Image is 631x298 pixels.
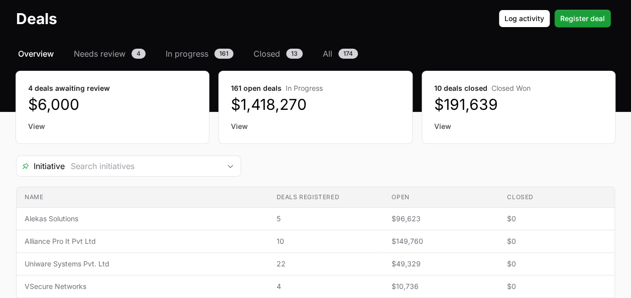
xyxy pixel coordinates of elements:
dt: 4 deals awaiting review [28,83,197,93]
a: View [231,121,400,131]
span: Closed [254,48,280,60]
span: $149,760 [392,236,491,246]
span: 5 [276,214,375,224]
span: $10,736 [392,281,491,291]
a: View [28,121,197,131]
h1: Deals [16,10,57,28]
div: Primary actions [498,10,611,28]
span: 4 [276,281,375,291]
dd: $1,418,270 [231,95,400,113]
span: $0 [507,281,606,291]
span: Alliance Pro It Pvt Ltd [25,236,260,246]
th: Deals registered [268,187,384,208]
span: 174 [338,49,358,59]
a: Needs review4 [72,48,148,60]
span: Needs review [74,48,125,60]
dd: $191,639 [434,95,603,113]
dt: 161 open deals [231,83,400,93]
span: In Progress [286,84,323,92]
span: $0 [507,236,606,246]
span: 22 [276,259,375,269]
dd: $6,000 [28,95,197,113]
span: Overview [18,48,54,60]
span: In progress [166,48,208,60]
th: Name [17,187,268,208]
button: Log activity [498,10,550,28]
span: Closed Won [491,84,531,92]
span: Initiative [17,160,65,172]
th: Open [384,187,499,208]
span: All [323,48,332,60]
dt: 10 deals closed [434,83,603,93]
a: All174 [321,48,360,60]
th: Closed [499,187,614,208]
span: $96,623 [392,214,491,224]
a: Closed13 [251,48,305,60]
span: Log activity [504,13,544,25]
span: $49,329 [392,259,491,269]
nav: Deals navigation [16,48,615,60]
span: Register deal [560,13,605,25]
span: 4 [132,49,146,59]
a: Overview [16,48,56,60]
span: 10 [276,236,375,246]
button: Register deal [554,10,611,28]
span: Alekas Solutions [25,214,260,224]
span: 161 [214,49,233,59]
input: Search initiatives [65,156,220,176]
span: $0 [507,214,606,224]
span: Uniware Systems Pvt. Ltd [25,259,260,269]
div: Open [220,156,240,176]
span: 13 [286,49,303,59]
a: In progress161 [164,48,235,60]
span: VSecure Networks [25,281,260,291]
a: View [434,121,603,131]
span: $0 [507,259,606,269]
